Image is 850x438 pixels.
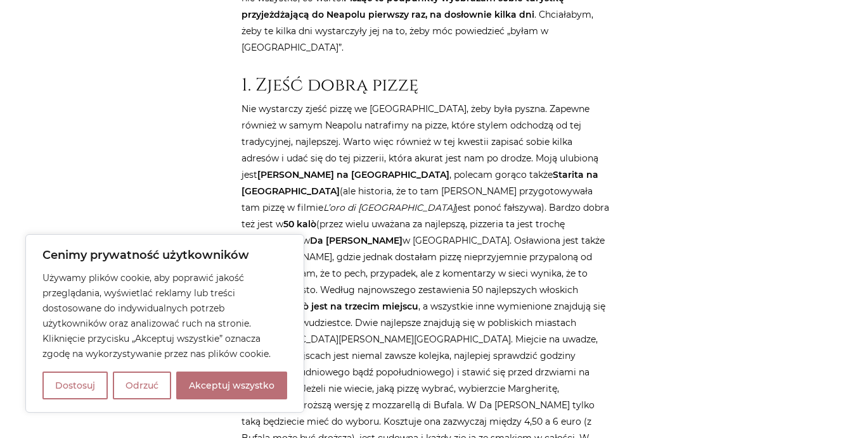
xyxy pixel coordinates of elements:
[283,218,316,230] strong: 50 kalò
[310,235,402,246] strong: Da [PERSON_NAME]
[276,301,418,312] strong: 50 kalò jest na trzecim miejscu
[176,372,287,399] button: Akceptuj wszystko
[42,247,287,263] p: Cenimy prywatność użytkowników
[257,169,449,180] strong: [PERSON_NAME] na [GEOGRAPHIC_DATA]
[323,202,455,213] em: L’oro di [GEOGRAPHIC_DATA]
[42,372,108,399] button: Dostosuj
[113,372,171,399] button: Odrzuć
[42,270,287,361] p: Używamy plików cookie, aby poprawić jakość przeglądania, wyświetlać reklamy lub treści dostosowan...
[241,75,609,96] h2: 1. Zjeść dobrą pizzę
